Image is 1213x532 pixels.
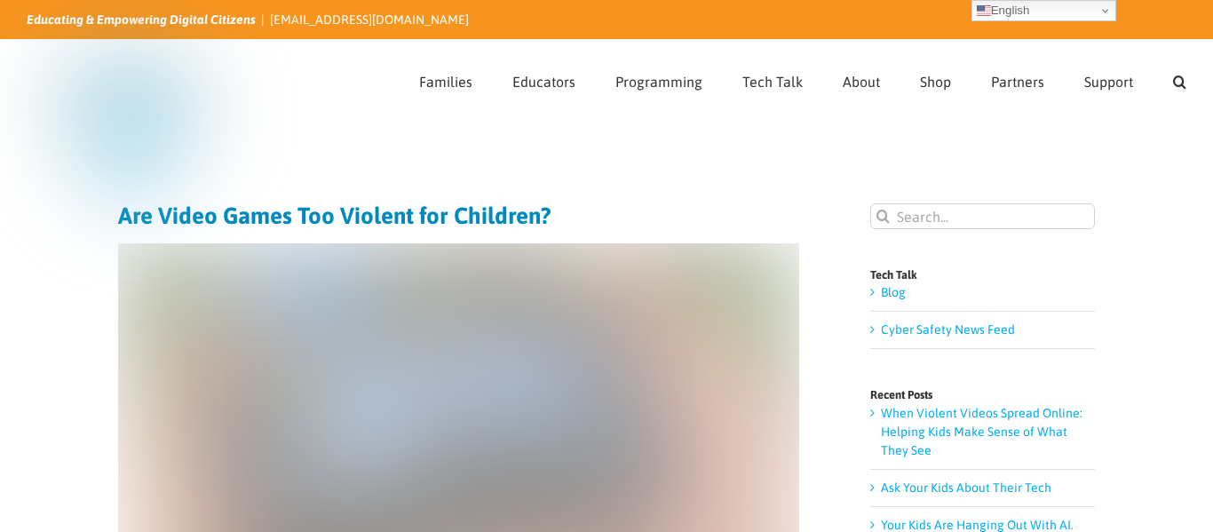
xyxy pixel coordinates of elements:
[419,40,472,118] a: Families
[843,75,880,89] span: About
[1084,75,1133,89] span: Support
[881,285,906,299] a: Blog
[615,75,702,89] span: Programming
[27,44,230,222] img: Savvy Cyber Kids Logo
[991,40,1044,118] a: Partners
[843,40,880,118] a: About
[615,40,702,118] a: Programming
[27,12,256,27] i: Educating & Empowering Digital Citizens
[870,203,1095,229] input: Search...
[881,406,1082,457] a: When Violent Videos Spread Online: Helping Kids Make Sense of What They See
[512,75,575,89] span: Educators
[742,40,803,118] a: Tech Talk
[512,40,575,118] a: Educators
[270,12,469,27] a: [EMAIL_ADDRESS][DOMAIN_NAME]
[920,75,951,89] span: Shop
[881,322,1015,337] a: Cyber Safety News Feed
[991,75,1044,89] span: Partners
[742,75,803,89] span: Tech Talk
[920,40,951,118] a: Shop
[419,75,472,89] span: Families
[977,4,991,18] img: en
[118,203,799,228] h1: Are Video Games Too Violent for Children?
[1173,40,1186,118] a: Search
[1084,40,1133,118] a: Support
[881,480,1051,495] a: Ask Your Kids About Their Tech
[870,203,896,229] input: Search
[419,40,1186,118] nav: Main Menu
[870,389,1095,401] h4: Recent Posts
[870,269,1095,281] h4: Tech Talk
